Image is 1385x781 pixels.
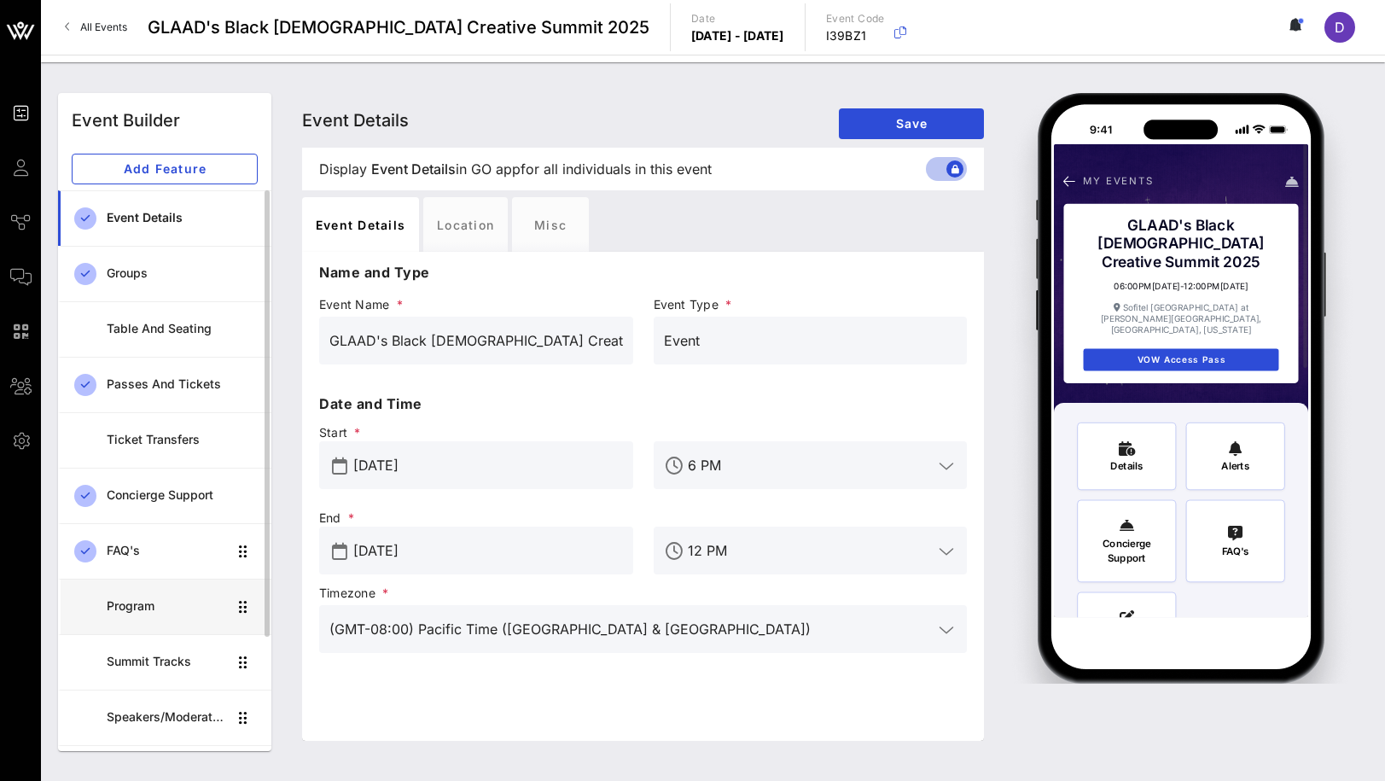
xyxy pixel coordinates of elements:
[332,543,347,560] button: prepend icon
[521,159,712,179] span: for all individuals in this event
[329,327,623,354] input: Event Name
[58,634,271,690] a: Summit Tracks
[319,424,633,441] span: Start
[107,655,227,669] div: Summit Tracks
[86,161,243,176] span: Add Feature
[107,433,258,447] div: Ticket Transfers
[58,412,271,468] a: Ticket Transfers
[319,510,633,527] span: End
[58,301,271,357] a: Table and Seating
[107,710,227,725] div: Speakers/Moderators
[55,14,137,41] a: All Events
[58,523,271,579] a: FAQ's
[58,690,271,745] a: Speakers/Moderators
[319,262,967,283] p: Name and Type
[107,211,258,225] div: Event Details
[58,579,271,634] a: Program
[1335,19,1345,36] span: D
[691,10,784,27] p: Date
[107,266,258,281] div: Groups
[1324,12,1355,43] div: D
[353,537,623,564] input: End Date
[329,615,933,643] input: Timezone
[72,154,258,184] button: Add Feature
[319,296,633,313] span: Event Name
[664,327,957,354] input: Event Type
[423,197,508,252] div: Location
[58,246,271,301] a: Groups
[826,27,885,44] p: I39BZ1
[107,599,227,614] div: Program
[319,585,967,602] span: Timezone
[148,15,649,40] span: GLAAD's Black [DEMOGRAPHIC_DATA] Creative Summit 2025
[332,458,347,475] button: prepend icon
[654,296,968,313] span: Event Type
[371,159,456,179] span: Event Details
[688,537,934,564] input: End Time
[826,10,885,27] p: Event Code
[839,108,984,139] button: Save
[107,488,258,503] div: Concierge Support
[319,393,967,414] p: Date and Time
[853,116,970,131] span: Save
[58,357,271,412] a: Passes and Tickets
[302,197,419,252] div: Event Details
[691,27,784,44] p: [DATE] - [DATE]
[107,322,258,336] div: Table and Seating
[302,110,409,131] span: Event Details
[72,108,180,133] div: Event Builder
[319,159,712,179] span: Display in GO app
[58,190,271,246] a: Event Details
[512,197,589,252] div: Misc
[107,544,227,558] div: FAQ's
[58,468,271,523] a: Concierge Support
[107,377,258,392] div: Passes and Tickets
[353,452,623,479] input: Start Date
[688,452,934,479] input: Start Time
[80,20,127,33] span: All Events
